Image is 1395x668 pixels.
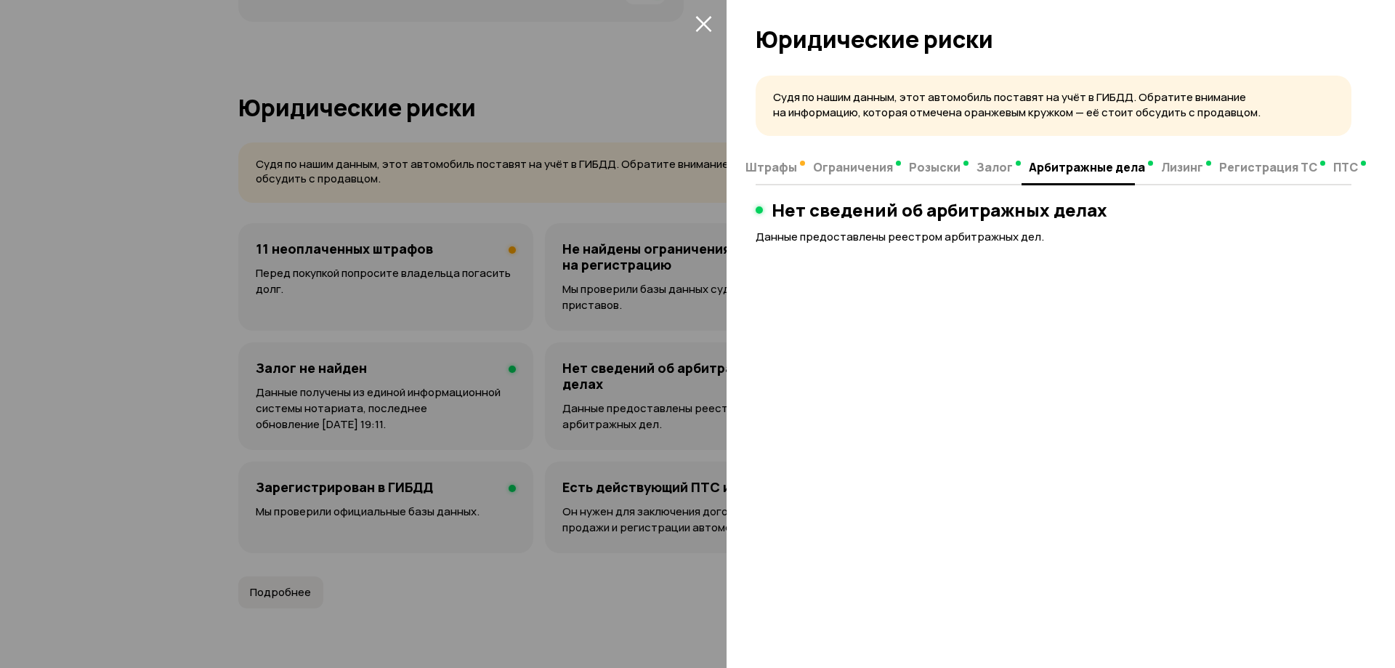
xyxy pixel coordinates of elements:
[1029,160,1145,174] span: Арбитражные дела
[756,229,1351,245] p: Данные предоставлены реестром арбитражных дел.
[1161,160,1203,174] span: Лизинг
[813,160,893,174] span: Ограничения
[745,160,797,174] span: Штрафы
[1333,160,1358,174] span: ПТС
[1219,160,1317,174] span: Регистрация ТС
[773,89,1261,120] span: Судя по нашим данным, этот автомобиль поставят на учёт в ГИБДД. Обратите внимание на информацию, ...
[909,160,961,174] span: Розыски
[692,12,715,35] button: закрыть
[976,160,1013,174] span: Залог
[772,200,1107,220] h3: Нет сведений об арбитражных делах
